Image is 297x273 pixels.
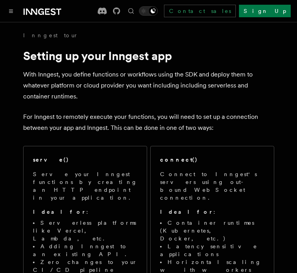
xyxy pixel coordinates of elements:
h1: Setting up your Inngest app [23,49,274,63]
strong: Ideal for [160,209,213,215]
p: : [160,208,264,216]
li: Container runtimes (Kubernetes, Docker, etc.) [160,219,264,242]
p: Serve your Inngest functions by creating an HTTP endpoint in your application. [33,170,137,202]
li: Latency sensitive applications [160,242,264,258]
p: Connect to Inngest's servers using out-bound WebSocket connection. [160,170,264,202]
a: Sign Up [239,5,291,17]
a: Inngest tour [23,31,78,39]
li: Serverless platforms like Vercel, Lambda, etc. [33,219,137,242]
button: Toggle navigation [6,6,16,16]
p: For Inngest to remotely execute your functions, you will need to set up a connection between your... [23,111,274,133]
button: Toggle dark mode [139,6,158,16]
p: : [33,208,137,216]
p: With Inngest, you define functions or workflows using the SDK and deploy them to whatever platfor... [23,69,274,102]
button: Find something... [126,6,136,16]
a: Contact sales [164,5,236,17]
li: Adding Inngest to an existing API. [33,242,137,258]
h2: serve() [33,156,69,164]
h2: connect() [160,156,198,164]
strong: Ideal for [33,209,86,215]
